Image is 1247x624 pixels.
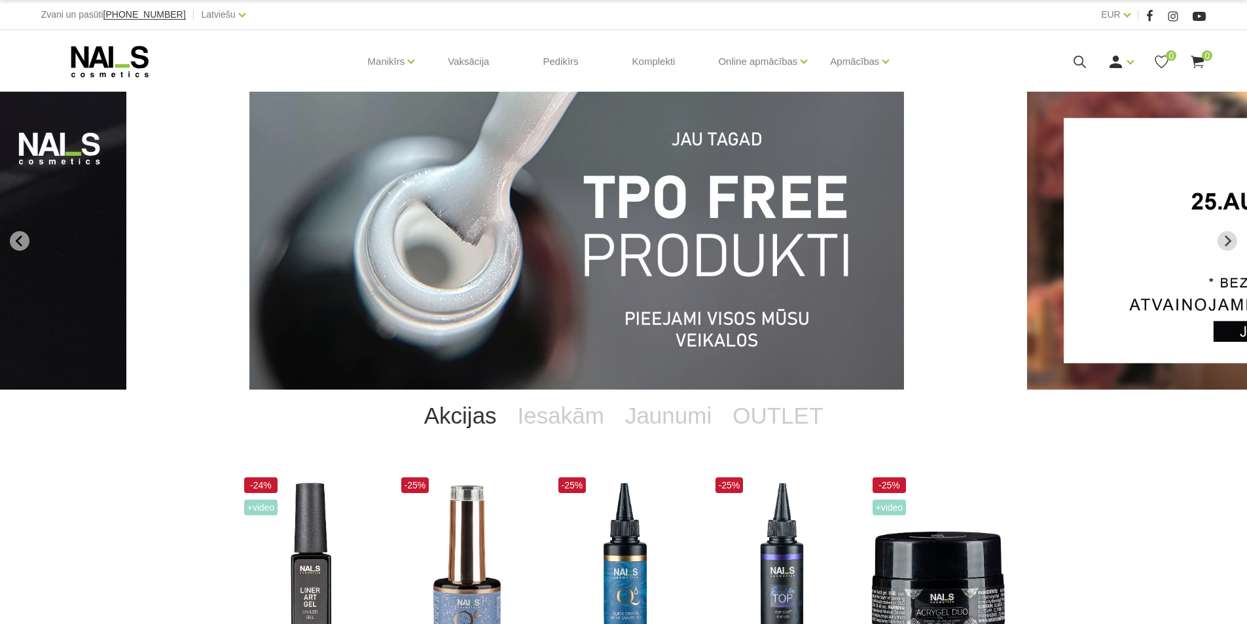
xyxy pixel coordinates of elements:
span: [PHONE_NUMBER] [103,9,186,20]
button: Next slide [1218,231,1237,251]
div: Zvani un pasūti [41,7,186,23]
a: Apmācības [830,35,879,88]
span: | [1137,7,1140,23]
a: Vaksācija [437,30,499,93]
button: Go to last slide [10,231,29,251]
a: OUTLET [722,390,833,442]
a: Manikīrs [368,35,405,88]
span: 0 [1202,50,1212,61]
a: Jaunumi [615,390,722,442]
span: -25% [873,477,907,493]
a: Komplekti [622,30,686,93]
span: | [192,7,195,23]
a: [PHONE_NUMBER] [103,10,186,20]
a: Pedikīrs [532,30,588,93]
a: Akcijas [414,390,507,442]
a: EUR [1101,7,1121,22]
a: 0 [1189,54,1206,70]
span: -25% [558,477,587,493]
a: Iesakām [507,390,615,442]
span: +Video [244,500,278,515]
span: -25% [715,477,744,493]
li: 1 of 12 [249,92,998,390]
span: -24% [244,477,278,493]
span: -25% [401,477,429,493]
a: Online apmācības [718,35,797,88]
a: 0 [1153,54,1170,70]
span: +Video [873,500,907,515]
a: Latviešu [202,7,236,22]
span: 0 [1166,50,1176,61]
